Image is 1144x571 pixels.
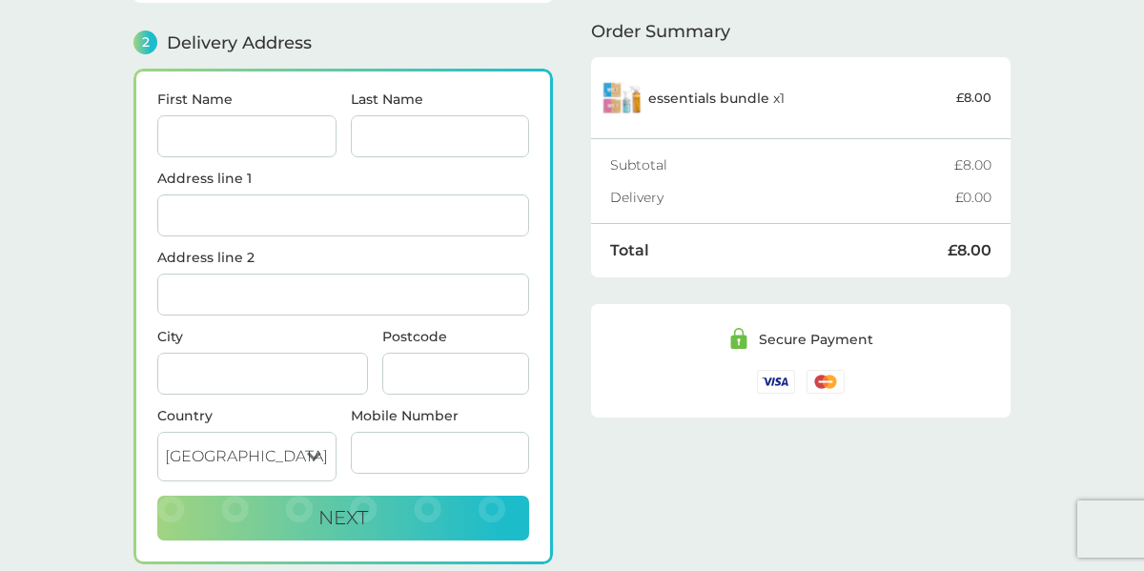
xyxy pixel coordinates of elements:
[610,243,948,258] div: Total
[591,23,730,40] span: Order Summary
[157,251,529,264] label: Address line 2
[351,92,530,106] label: Last Name
[157,172,529,185] label: Address line 1
[157,330,368,343] label: City
[807,370,845,394] img: /assets/icons/cards/mastercard.svg
[167,34,312,51] span: Delivery Address
[757,370,795,394] img: /assets/icons/cards/visa.svg
[382,330,529,343] label: Postcode
[157,496,529,541] button: Next
[648,90,769,107] span: essentials bundle
[956,88,991,108] p: £8.00
[648,91,785,106] p: x 1
[610,158,954,172] div: Subtotal
[351,409,530,422] label: Mobile Number
[610,191,955,204] div: Delivery
[157,92,337,106] label: First Name
[133,31,157,54] span: 2
[759,333,873,346] div: Secure Payment
[954,158,991,172] div: £8.00
[318,506,368,529] span: Next
[157,409,337,422] div: Country
[948,243,991,258] div: £8.00
[955,191,991,204] div: £0.00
